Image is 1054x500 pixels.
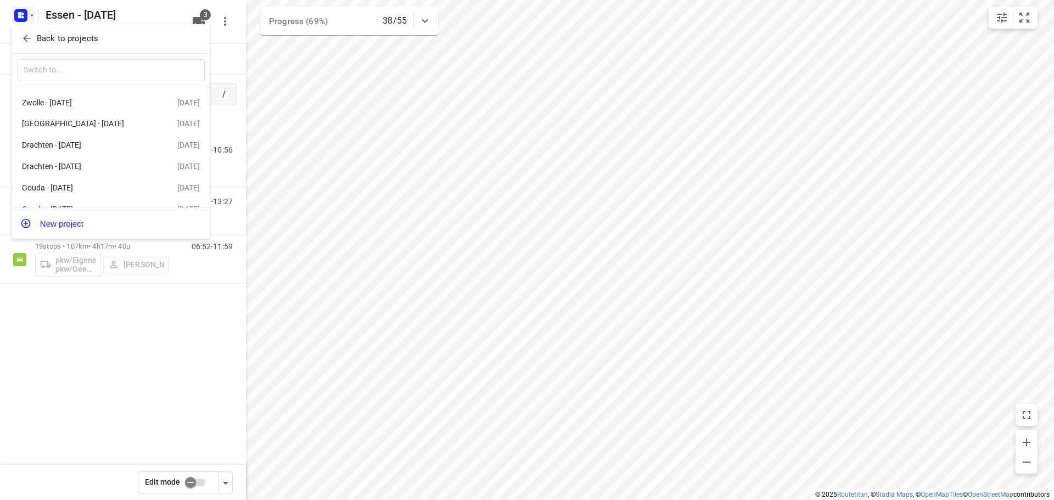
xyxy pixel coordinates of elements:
[22,119,148,128] div: [GEOGRAPHIC_DATA] - [DATE]
[37,32,98,45] p: Back to projects
[12,113,210,134] div: [GEOGRAPHIC_DATA] - [DATE][DATE]
[22,98,148,107] div: Zwolle - [DATE]
[12,199,210,220] div: Gouda - [DATE][DATE]
[12,212,210,234] button: New project
[12,156,210,177] div: Drachten - [DATE][DATE]
[22,162,148,171] div: Drachten - [DATE]
[12,92,210,113] div: Zwolle - [DATE][DATE]
[177,98,200,107] div: [DATE]
[12,134,210,156] div: Drachten - [DATE][DATE]
[17,30,205,48] button: Back to projects
[12,177,210,199] div: Gouda - [DATE][DATE]
[177,162,200,171] div: [DATE]
[22,141,148,149] div: Drachten - [DATE]
[177,205,200,214] div: [DATE]
[177,141,200,149] div: [DATE]
[22,183,148,192] div: Gouda - [DATE]
[177,183,200,192] div: [DATE]
[177,119,200,128] div: [DATE]
[17,59,205,82] input: Switch to...
[22,205,148,214] div: Gouda - [DATE]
